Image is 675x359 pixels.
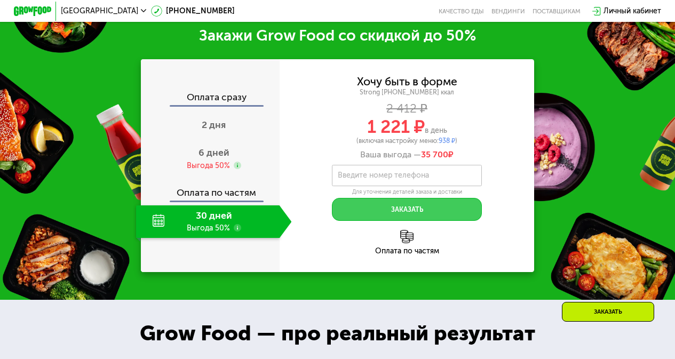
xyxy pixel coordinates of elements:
label: Введите номер телефона [338,173,429,178]
div: поставщикам [533,7,581,15]
div: Заказать [562,302,654,322]
a: Качество еды [439,7,484,15]
div: Grow Food — про реальный результат [125,317,550,349]
span: 6 дней [198,147,229,158]
span: 1 221 ₽ [367,116,425,138]
div: Личный кабинет [603,5,661,17]
div: Для уточнения деталей заказа и доставки [332,188,482,196]
span: в день [425,126,447,135]
div: Оплата по частям [141,179,279,201]
button: Заказать [332,198,482,220]
a: Вендинги [491,7,525,15]
span: 2 дня [202,119,226,131]
div: Хочу быть в форме [357,76,457,86]
div: (включая настройку меню: ) [280,138,535,144]
div: Ваша выгода — [280,149,535,159]
a: [PHONE_NUMBER] [151,5,235,17]
img: l6xcnZfty9opOoJh.png [400,230,414,243]
div: Оплата сразу [141,93,279,105]
div: Strong [PHONE_NUMBER] ккал [280,88,535,97]
span: [GEOGRAPHIC_DATA] [61,7,138,15]
div: Выгода 50% [187,161,230,171]
div: Оплата по частям [280,248,535,255]
div: 2 412 ₽ [280,103,535,114]
span: 938 ₽ [439,137,455,145]
span: 35 700 [421,149,448,159]
span: ₽ [421,149,454,159]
